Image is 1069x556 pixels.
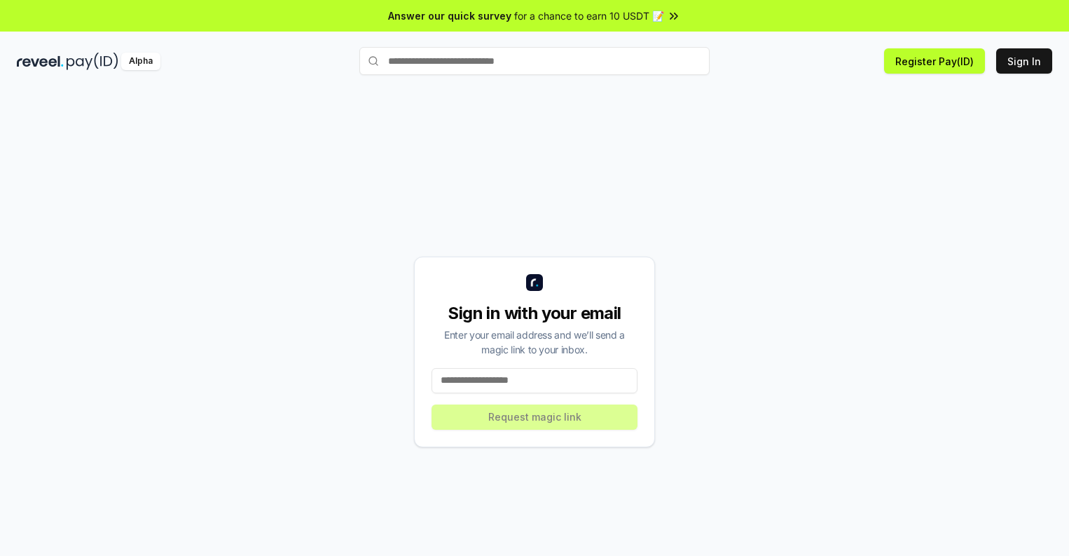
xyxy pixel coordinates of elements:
div: Sign in with your email [432,302,637,325]
div: Alpha [121,53,160,70]
span: for a chance to earn 10 USDT 📝 [514,8,664,23]
div: Enter your email address and we’ll send a magic link to your inbox. [432,327,637,357]
img: reveel_dark [17,53,64,70]
img: pay_id [67,53,118,70]
button: Sign In [996,48,1052,74]
img: logo_small [526,274,543,291]
span: Answer our quick survey [388,8,511,23]
button: Register Pay(ID) [884,48,985,74]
